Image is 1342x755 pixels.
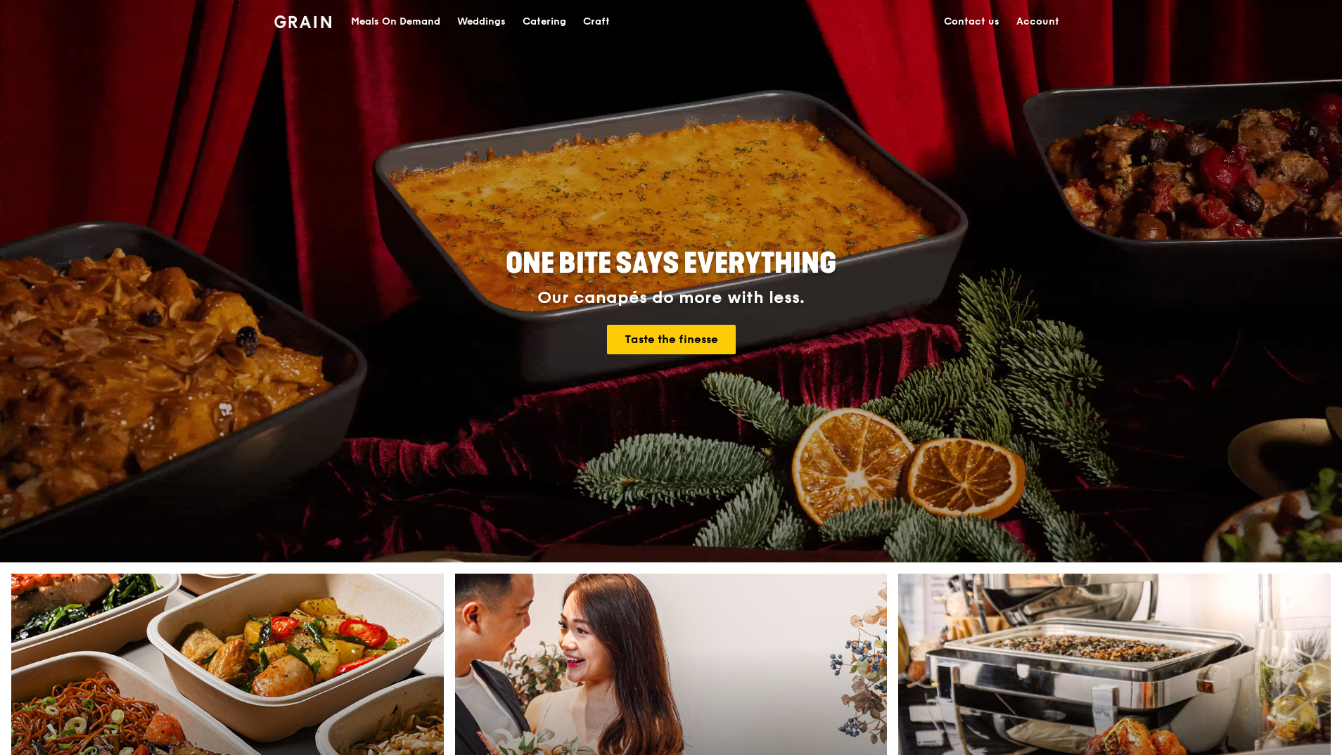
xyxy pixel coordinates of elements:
div: Weddings [457,1,506,43]
a: Craft [575,1,618,43]
a: Catering [514,1,575,43]
a: Contact us [935,1,1008,43]
div: Craft [583,1,610,43]
div: Our canapés do more with less. [418,288,924,308]
a: Taste the finesse [607,325,736,354]
div: Meals On Demand [351,1,440,43]
a: Weddings [449,1,514,43]
img: Grain [274,15,331,28]
div: Catering [523,1,566,43]
span: ONE BITE SAYS EVERYTHING [506,247,836,280]
a: Account [1008,1,1068,43]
